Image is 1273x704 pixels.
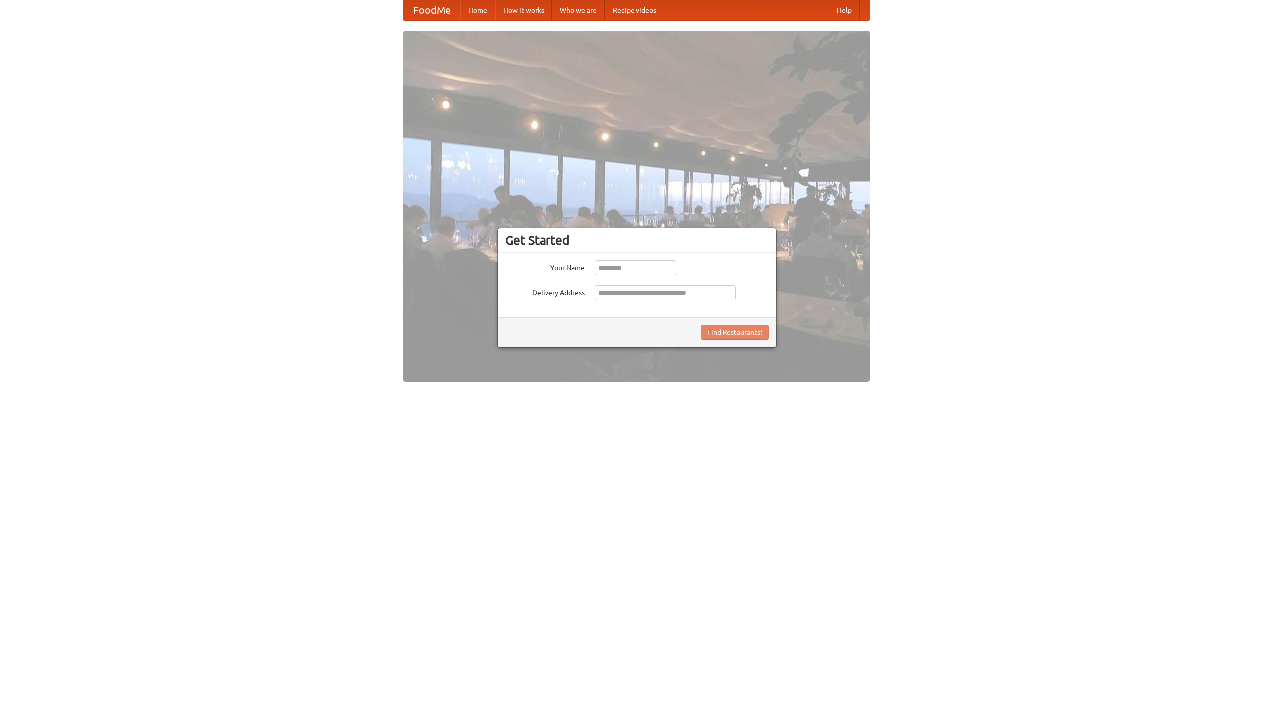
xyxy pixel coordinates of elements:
a: Who we are [552,0,605,20]
label: Your Name [505,260,585,273]
label: Delivery Address [505,285,585,298]
button: Find Restaurants! [701,325,769,340]
a: Home [460,0,495,20]
a: Help [829,0,860,20]
a: Recipe videos [605,0,664,20]
a: FoodMe [403,0,460,20]
a: How it works [495,0,552,20]
h3: Get Started [505,233,769,248]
